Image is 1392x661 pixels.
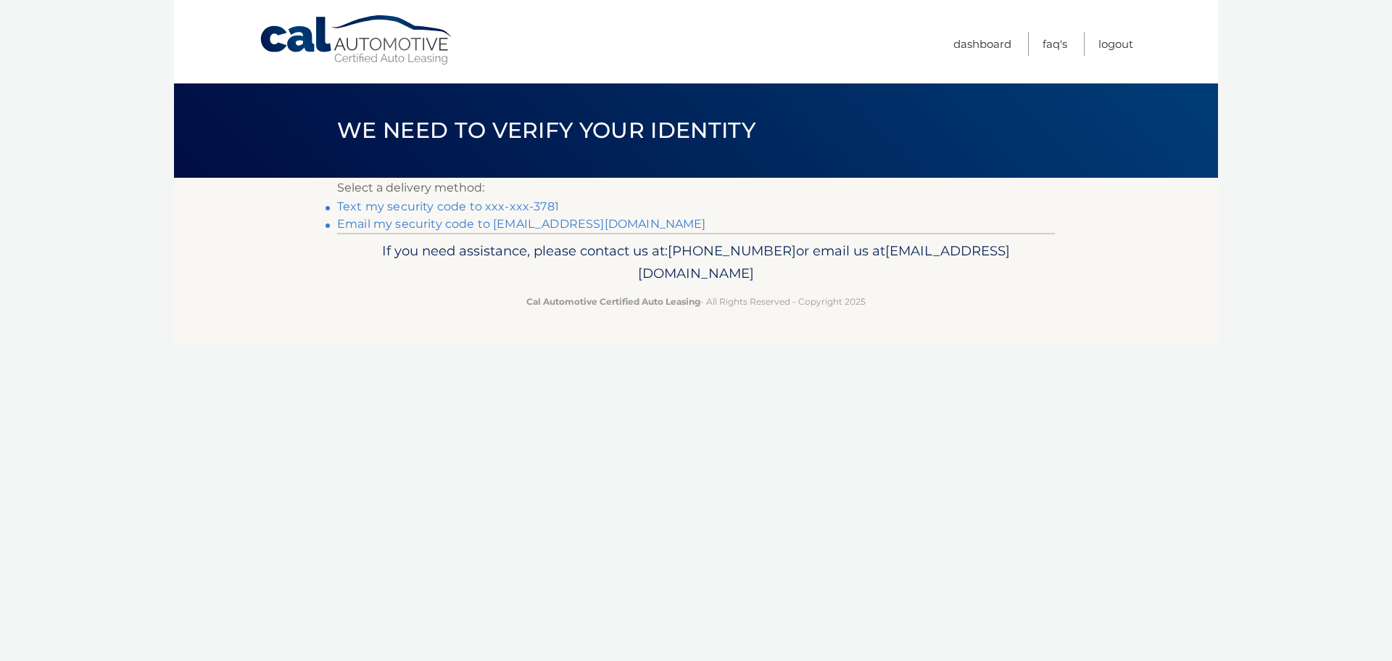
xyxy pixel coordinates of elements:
a: Dashboard [953,32,1011,56]
p: If you need assistance, please contact us at: or email us at [347,239,1045,286]
span: [PHONE_NUMBER] [668,242,796,259]
p: - All Rights Reserved - Copyright 2025 [347,294,1045,309]
a: Cal Automotive [259,15,455,66]
a: FAQ's [1043,32,1067,56]
a: Logout [1098,32,1133,56]
p: Select a delivery method: [337,178,1055,198]
a: Email my security code to [EMAIL_ADDRESS][DOMAIN_NAME] [337,217,706,231]
span: We need to verify your identity [337,117,755,144]
a: Text my security code to xxx-xxx-3781 [337,200,559,213]
strong: Cal Automotive Certified Auto Leasing [526,296,700,307]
